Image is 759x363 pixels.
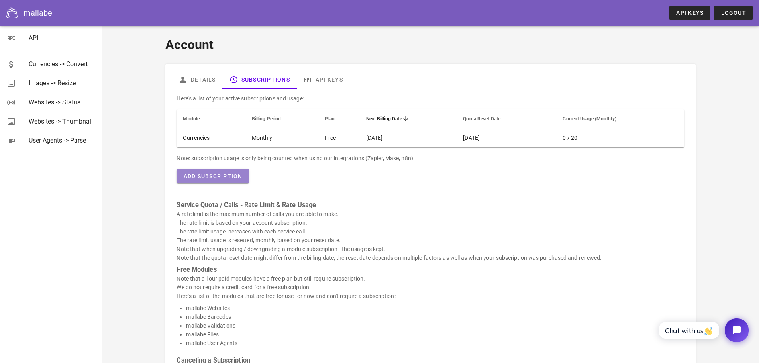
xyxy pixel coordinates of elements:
div: Images -> Resize [29,79,96,87]
span: Current Usage (Monthly) [563,116,616,122]
span: Quota Reset Date [463,116,500,122]
span: Add Subscription [183,173,242,179]
div: Currencies -> Convert [29,60,96,68]
div: Note: subscription usage is only being counted when using our integrations (Zapier, Make, n8n). [177,154,684,163]
li: mallabe Files [186,330,684,339]
td: Free [318,128,359,147]
p: Note that all our paid modules have a free plan but still require subscription. We do not require... [177,274,684,300]
span: Billing Period [252,116,281,122]
th: Billing Period [245,109,319,128]
td: Currencies [177,128,245,147]
li: mallabe Websites [186,304,684,312]
a: API Keys [296,70,349,89]
p: Here's a list of your active subscriptions and usage: [177,94,684,103]
button: Add Subscription [177,169,249,183]
div: API [29,34,96,42]
span: 0 / 20 [563,135,577,141]
td: [DATE] [457,128,556,147]
p: A rate limit is the maximum number of calls you are able to make. The rate limit is based on your... [177,210,684,262]
li: mallabe Validations [186,321,684,330]
a: Details [172,70,222,89]
span: Logout [720,10,746,16]
th: Plan [318,109,359,128]
h3: Free Modules [177,265,684,274]
span: Module [183,116,200,122]
th: Module [177,109,245,128]
h3: Service Quota / Calls - Rate Limit & Rate Usage [177,201,684,210]
td: Monthly [245,128,319,147]
a: API Keys [669,6,710,20]
li: mallabe Barcodes [186,312,684,321]
span: API Keys [676,10,704,16]
li: mallabe User Agents [186,339,684,347]
div: Websites -> Thumbnail [29,118,96,125]
button: Logout [714,6,753,20]
div: mallabe [24,7,52,19]
th: Next Billing Date: Sorted descending. Activate to remove sorting. [360,109,457,128]
div: Websites -> Status [29,98,96,106]
th: Current Usage (Monthly): Not sorted. Activate to sort ascending. [556,109,684,128]
a: Subscriptions [222,70,296,89]
h1: Account [165,35,695,54]
td: [DATE] [360,128,457,147]
div: User Agents -> Parse [29,137,96,144]
span: Plan [325,116,334,122]
th: Quota Reset Date: Not sorted. Activate to sort ascending. [457,109,556,128]
span: Next Billing Date [366,116,402,122]
iframe: Tidio Chat [650,312,755,349]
